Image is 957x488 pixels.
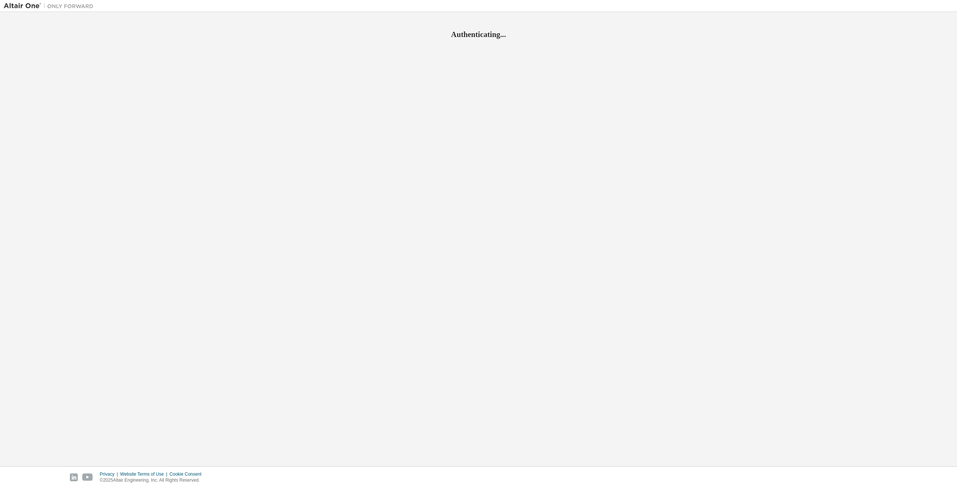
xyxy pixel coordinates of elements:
[70,473,78,481] img: linkedin.svg
[82,473,93,481] img: youtube.svg
[100,471,120,477] div: Privacy
[100,477,206,484] p: © 2025 Altair Engineering, Inc. All Rights Reserved.
[169,471,206,477] div: Cookie Consent
[4,2,97,10] img: Altair One
[120,471,169,477] div: Website Terms of Use
[4,30,953,39] h2: Authenticating...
